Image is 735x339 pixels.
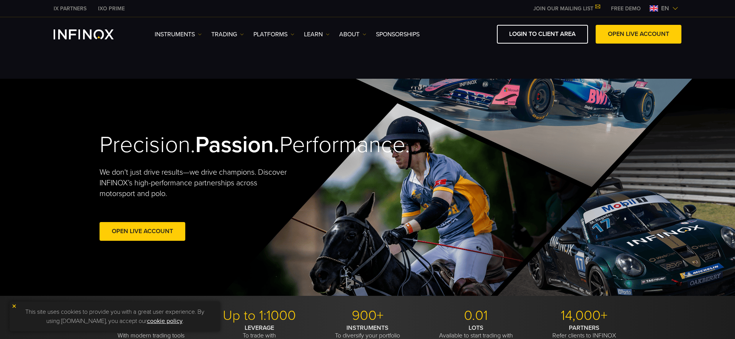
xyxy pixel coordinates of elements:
strong: LOTS [469,324,483,332]
p: Up to 1:1000 [208,307,310,324]
a: TRADING [211,30,244,39]
p: We don't just drive results—we drive champions. Discover INFINOX’s high-performance partnerships ... [100,167,292,199]
a: INFINOX Logo [54,29,132,39]
strong: PARTNERS [569,324,599,332]
a: JOIN OUR MAILING LIST [528,5,605,12]
a: PLATFORMS [253,30,294,39]
p: This site uses cookies to provide you with a great user experience. By using [DOMAIN_NAME], you a... [13,305,216,328]
span: en [658,4,672,13]
a: Instruments [155,30,202,39]
a: Open Live Account [100,222,185,241]
p: 900+ [316,307,419,324]
img: yellow close icon [11,303,17,309]
h2: Precision. Performance. [100,131,341,159]
a: ABOUT [339,30,366,39]
p: 14,000+ [533,307,635,324]
a: INFINOX [92,5,131,13]
a: INFINOX [48,5,92,13]
a: SPONSORSHIPS [376,30,420,39]
a: Learn [304,30,330,39]
a: cookie policy [147,317,183,325]
strong: Passion. [195,131,279,159]
a: LOGIN TO CLIENT AREA [497,25,588,44]
strong: INSTRUMENTS [346,324,389,332]
p: 0.01 [425,307,527,324]
strong: LEVERAGE [245,324,274,332]
a: OPEN LIVE ACCOUNT [596,25,681,44]
a: INFINOX MENU [605,5,647,13]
